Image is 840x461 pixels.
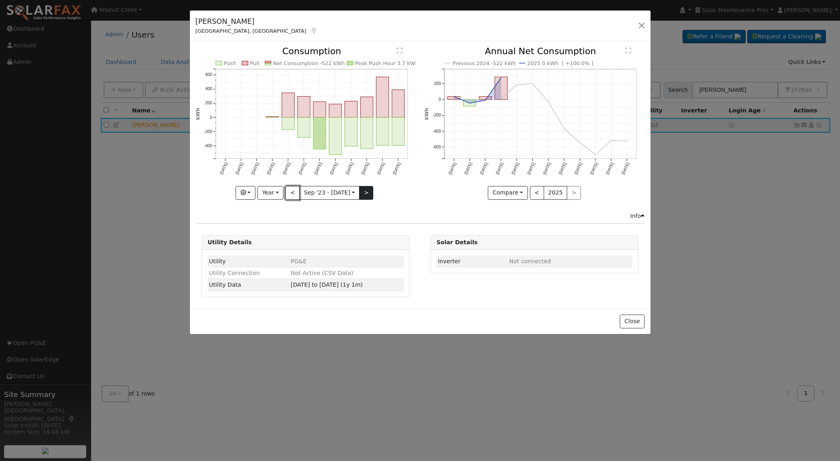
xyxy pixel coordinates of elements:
[630,212,645,220] div: Info
[563,127,566,130] circle: onclick=""
[485,46,596,56] text: Annual Net Consumption
[291,270,353,276] span: Not Active (CSV Data)
[234,162,244,175] text: [DATE]
[527,60,593,66] text: 2025 0 kWh [ +100.0% ]
[620,315,644,328] button: Close
[392,90,404,117] rect: onclick=""
[250,162,259,175] text: [DATE]
[291,258,306,264] span: ID: null, authorized: 01/02/25
[361,162,370,175] text: [DATE]
[448,162,457,175] text: [DATE]
[589,162,599,175] text: [DATE]
[313,118,326,149] rect: onclick=""
[495,162,504,175] text: [DATE]
[345,102,357,118] rect: onclick=""
[282,93,294,118] rect: onclick=""
[360,97,373,118] rect: onclick=""
[266,162,275,175] text: [DATE]
[329,118,342,155] rect: onclick=""
[209,270,260,276] span: Utility Connection
[434,81,441,86] text: 200
[359,186,373,200] button: >
[210,115,212,120] text: 0
[511,162,520,175] text: [DATE]
[376,162,385,175] text: [DATE]
[621,162,630,175] text: [DATE]
[542,162,551,175] text: [DATE]
[448,97,460,99] rect: onclick=""
[298,118,310,138] rect: onclick=""
[310,27,318,34] a: Map
[196,28,306,34] span: [GEOGRAPHIC_DATA], [GEOGRAPHIC_DATA]
[355,60,419,66] text: Peak Push Hour 3.7 kWh
[204,129,212,134] text: -200
[452,95,455,98] circle: onclick=""
[397,47,402,54] text: 
[436,256,508,267] td: Inverter
[574,162,583,175] text: [DATE]
[224,60,236,66] text: Push
[464,162,473,175] text: [DATE]
[282,118,294,130] rect: onclick=""
[291,281,363,288] span: [DATE] to [DATE] (1y 1m)
[594,153,597,156] circle: onclick=""
[500,97,503,100] circle: onclick=""
[205,87,212,91] text: 400
[208,239,252,245] strong: Utility Details
[250,60,259,66] text: Pull
[479,97,492,99] rect: onclick=""
[376,77,389,118] rect: onclick=""
[500,76,503,79] circle: onclick=""
[266,117,279,118] rect: onclick=""
[345,118,357,146] rect: onclick=""
[610,139,613,142] circle: onclick=""
[282,162,291,175] text: [DATE]
[329,162,338,175] text: [DATE]
[433,129,441,133] text: -400
[464,99,476,106] rect: onclick=""
[345,162,354,175] text: [DATE]
[605,162,615,175] text: [DATE]
[433,145,441,150] text: -600
[531,82,534,85] circle: onclick=""
[509,258,551,264] span: ID: null, authorized: None
[329,104,342,118] rect: onclick=""
[488,186,528,200] button: Compare
[208,279,289,291] td: Utility Data
[558,162,567,175] text: [DATE]
[313,102,326,118] rect: onclick=""
[313,162,323,175] text: [DATE]
[298,162,307,175] text: [DATE]
[299,186,359,200] button: Sep '23 - [DATE]
[285,186,300,200] button: <
[273,60,345,66] text: Net Consumption -522 kWh
[578,141,581,144] circle: onclick=""
[515,83,519,87] circle: onclick=""
[468,102,471,105] circle: onclick=""
[530,186,544,200] button: <
[424,108,430,120] text: kWh
[547,100,550,104] circle: onclick=""
[526,162,536,175] text: [DATE]
[625,140,629,143] circle: onclick=""
[392,162,401,175] text: [DATE]
[282,46,341,56] text: Consumption
[219,162,228,175] text: [DATE]
[484,99,487,102] circle: onclick=""
[195,108,201,120] text: kWh
[298,97,310,118] rect: onclick=""
[479,162,489,175] text: [DATE]
[433,113,441,118] text: -200
[438,97,441,102] text: 0
[376,118,389,146] rect: onclick=""
[360,118,373,149] rect: onclick=""
[392,118,404,146] rect: onclick=""
[208,256,289,267] td: Utility
[495,77,507,100] rect: onclick=""
[196,16,318,27] h5: [PERSON_NAME]
[453,60,516,66] text: Previous 2024 -522 kWh
[204,144,212,148] text: -400
[436,239,477,245] strong: Solar Details
[544,186,568,200] button: 2025
[625,47,631,54] text: 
